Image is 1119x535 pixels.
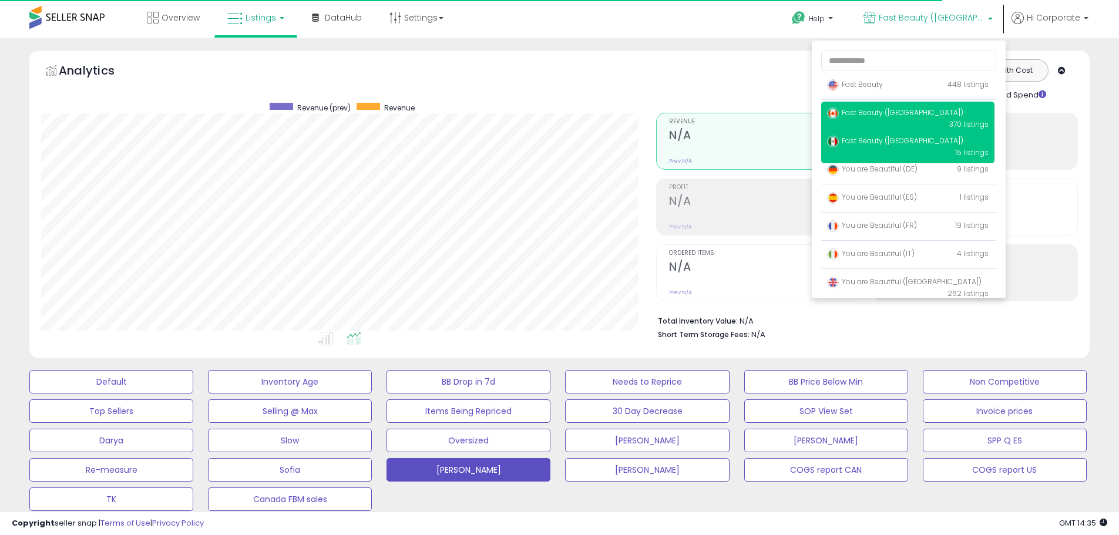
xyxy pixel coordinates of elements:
[246,12,276,23] span: Listings
[669,129,861,144] h2: N/A
[669,260,861,276] h2: N/A
[669,223,692,230] small: Prev: N/A
[782,2,845,38] a: Help
[669,289,692,296] small: Prev: N/A
[827,164,839,176] img: germany.png
[208,429,372,452] button: Slow
[565,399,729,423] button: 30 Day Decrease
[791,11,806,25] i: Get Help
[827,277,839,288] img: uk.png
[29,429,193,452] button: Darya
[827,220,839,232] img: france.png
[827,79,839,91] img: usa.png
[955,147,989,157] span: 15 listings
[384,103,415,113] span: Revenue
[208,370,372,393] button: Inventory Age
[923,429,1087,452] button: SPP Q ES
[208,487,372,511] button: Canada FBM sales
[879,12,984,23] span: Fast Beauty ([GEOGRAPHIC_DATA])
[669,250,861,257] span: Ordered Items
[12,517,55,529] strong: Copyright
[29,370,193,393] button: Default
[744,429,908,452] button: [PERSON_NAME]
[325,12,362,23] span: DataHub
[658,329,750,339] b: Short Term Storage Fees:
[100,517,150,529] a: Terms of Use
[565,458,729,482] button: [PERSON_NAME]
[923,399,1087,423] button: Invoice prices
[669,157,692,164] small: Prev: N/A
[949,119,989,129] span: 370 listings
[957,164,989,174] span: 9 listings
[947,288,989,298] span: 262 listings
[29,458,193,482] button: Re-measure
[387,370,550,393] button: BB Drop in 7d
[827,164,918,174] span: You are Beautiful (DE)
[1059,517,1107,529] span: 2025-08-12 14:35 GMT
[957,248,989,258] span: 4 listings
[29,399,193,423] button: Top Sellers
[387,399,550,423] button: Items Being Repriced
[744,458,908,482] button: COGS report CAN
[1027,12,1080,23] span: Hi Corporate
[827,107,839,119] img: canada.png
[669,119,861,125] span: Revenue
[827,192,839,204] img: spain.png
[297,103,351,113] span: Revenue (prev)
[1012,12,1088,38] a: Hi Corporate
[152,517,204,529] a: Privacy Policy
[923,458,1087,482] button: COGS report US
[59,62,137,82] h5: Analytics
[162,12,200,23] span: Overview
[955,88,1065,101] div: Include Ad Spend
[565,429,729,452] button: [PERSON_NAME]
[809,14,825,23] span: Help
[947,79,989,89] span: 448 listings
[208,458,372,482] button: Sofia
[658,313,1069,327] li: N/A
[827,192,917,202] span: You are Beautiful (ES)
[827,248,915,258] span: You are Beautiful (IT)
[565,370,729,393] button: Needs to Reprice
[923,370,1087,393] button: Non Competitive
[744,370,908,393] button: BB Price Below Min
[387,458,550,482] button: [PERSON_NAME]
[960,192,989,202] span: 1 listings
[827,136,963,146] span: Fast Beauty ([GEOGRAPHIC_DATA])
[669,194,861,210] h2: N/A
[208,399,372,423] button: Selling @ Max
[658,316,738,326] b: Total Inventory Value:
[827,220,917,230] span: You are Beautiful (FR)
[827,79,883,89] span: Fast Beauty
[827,136,839,147] img: mexico.png
[387,429,550,452] button: Oversized
[744,399,908,423] button: SOP View Set
[955,220,989,230] span: 19 listings
[29,487,193,511] button: TK
[669,184,861,191] span: Profit
[827,107,963,117] span: Fast Beauty ([GEOGRAPHIC_DATA])
[827,248,839,260] img: italy.png
[12,518,204,529] div: seller snap | |
[827,277,982,287] span: You are Beautiful ([GEOGRAPHIC_DATA])
[751,329,765,340] span: N/A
